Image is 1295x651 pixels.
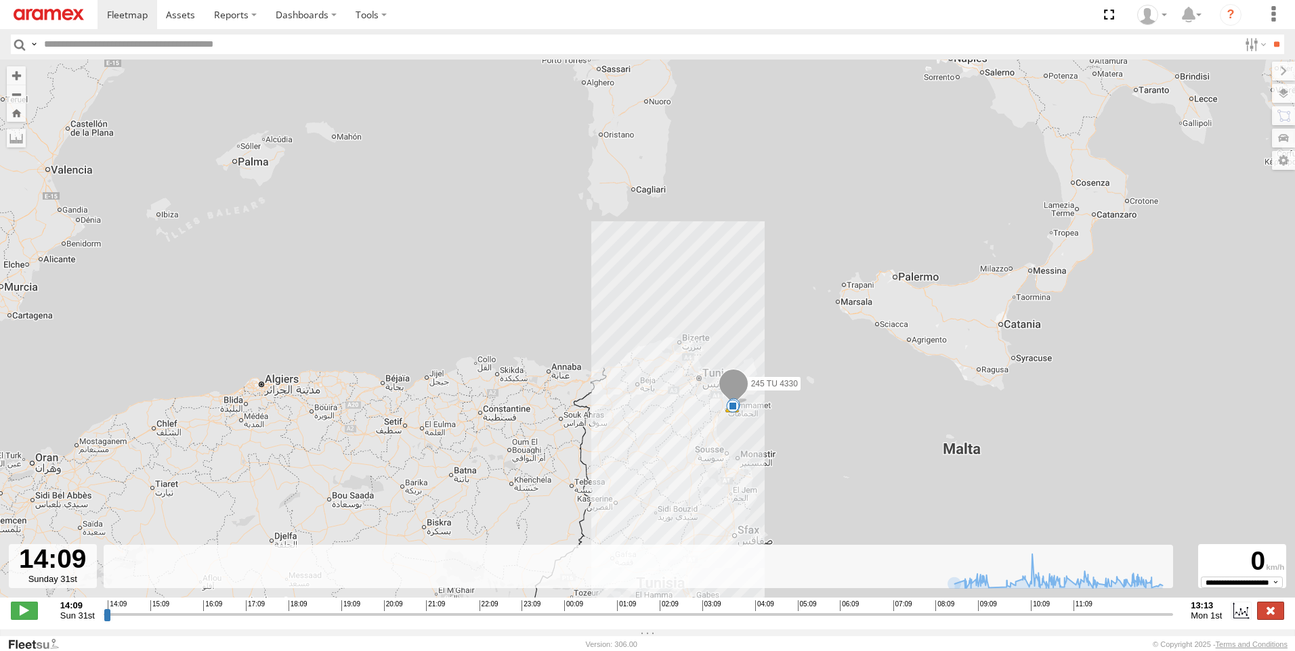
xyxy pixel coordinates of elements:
span: 02:09 [660,600,679,611]
div: © Copyright 2025 - [1153,640,1288,648]
button: Zoom in [7,66,26,85]
span: 21:09 [426,600,445,611]
span: 04:09 [755,600,774,611]
a: Visit our Website [7,637,70,651]
span: 17:09 [246,600,265,611]
label: Play/Stop [11,602,38,619]
span: 06:09 [840,600,859,611]
span: 10:09 [1031,600,1050,611]
label: Close [1257,602,1284,619]
span: 245 TU 4330 [751,379,798,388]
span: 14:09 [108,600,127,611]
span: 22:09 [480,600,498,611]
span: 16:09 [203,600,222,611]
a: Terms and Conditions [1216,640,1288,648]
span: Mon 1st Sep 2025 [1191,610,1222,621]
span: 03:09 [702,600,721,611]
label: Search Filter Options [1239,35,1269,54]
span: 00:09 [564,600,583,611]
div: 0 [1200,546,1284,577]
span: 08:09 [935,600,954,611]
span: 20:09 [384,600,403,611]
span: 15:09 [150,600,169,611]
strong: 13:13 [1191,600,1222,610]
img: aramex-logo.svg [14,9,84,20]
label: Map Settings [1272,151,1295,170]
span: 11:09 [1074,600,1092,611]
span: 18:09 [289,600,307,611]
span: 23:09 [522,600,540,611]
span: 07:09 [893,600,912,611]
label: Measure [7,129,26,148]
span: 05:09 [798,600,817,611]
span: 19:09 [341,600,360,611]
span: Sun 31st Aug 2025 [60,610,95,621]
div: Version: 306.00 [586,640,637,648]
span: 01:09 [617,600,636,611]
label: Search Query [28,35,39,54]
span: 09:09 [978,600,997,611]
button: Zoom out [7,85,26,104]
i: ? [1220,4,1241,26]
strong: 14:09 [60,600,95,610]
button: Zoom Home [7,104,26,122]
div: Zied Bensalem [1132,5,1172,25]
